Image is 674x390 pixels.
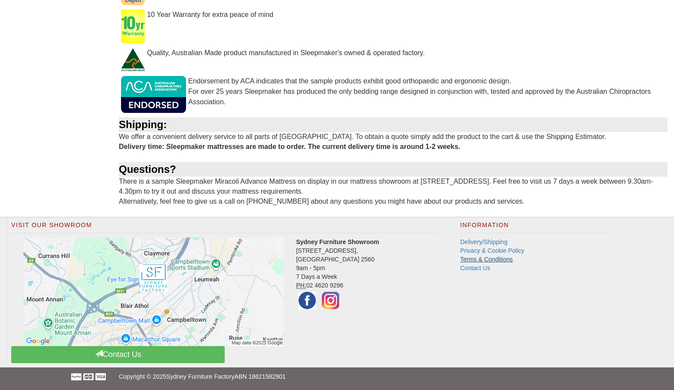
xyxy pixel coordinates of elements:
a: Contact Us [11,346,225,363]
div: Endorsement by ACA indicates that the sample products exhibit good orthopaedic and ergonomic desi... [119,76,667,116]
img: Australian Made [121,48,145,72]
strong: Sydney Furniture Showroom [296,238,379,245]
p: Copyright © 2025 ABN 18621582901 [119,367,555,386]
img: Chiropractor Endorsed [121,76,186,113]
abbr: Phone [296,282,306,289]
a: Terms & Conditions [460,256,513,263]
a: Sydney Furniture Factory [166,373,234,380]
b: Delivery time: Sleepmaker mattresses are made to order. The current delivery time is around 1-2 w... [119,143,460,150]
a: Privacy & Cookie Policy [460,247,524,254]
div: 10 Year Warranty for extra peace of mind [119,10,667,29]
img: Click to activate map [23,238,284,346]
a: Click to activate map [18,238,290,346]
img: Instagram [320,290,341,311]
img: Facebook [296,290,318,311]
a: Contact Us [460,264,490,271]
div: Quality, Australian Made product manufactured in Sleepmaker's owned & operated factory. [119,48,667,67]
h2: Information [460,222,607,233]
a: Delivery/Shipping [460,238,507,245]
div: Questions? [119,162,667,177]
img: 10 Year Warranty [121,10,145,43]
div: Shipping: [119,117,667,132]
h2: Visit Our Showroom [11,222,438,233]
